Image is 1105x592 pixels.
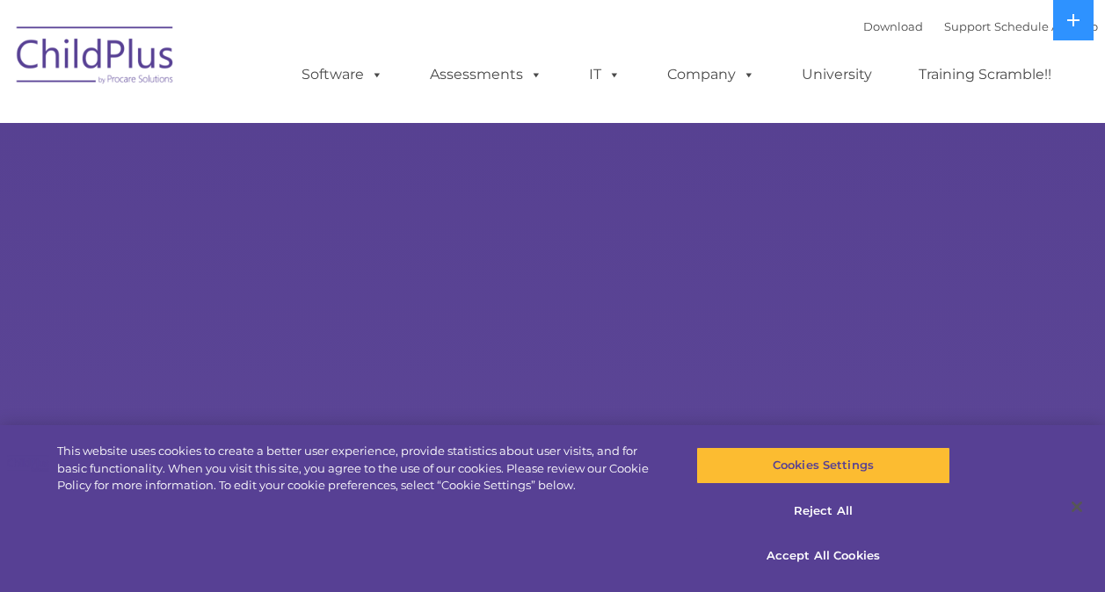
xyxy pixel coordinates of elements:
[696,447,950,484] button: Cookies Settings
[1058,487,1096,526] button: Close
[696,538,950,574] button: Accept All Cookies
[994,19,1098,33] a: Schedule A Demo
[412,57,560,92] a: Assessments
[284,57,401,92] a: Software
[696,493,950,530] button: Reject All
[901,57,1069,92] a: Training Scramble!!
[863,19,923,33] a: Download
[8,14,184,102] img: ChildPlus by Procare Solutions
[784,57,890,92] a: University
[863,19,1098,33] font: |
[944,19,991,33] a: Support
[57,443,663,495] div: This website uses cookies to create a better user experience, provide statistics about user visit...
[650,57,773,92] a: Company
[571,57,638,92] a: IT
